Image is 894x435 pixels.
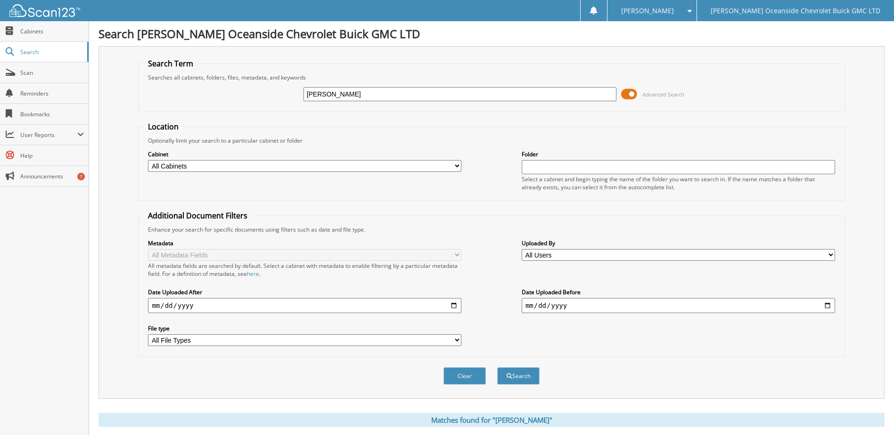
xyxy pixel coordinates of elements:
div: 7 [77,173,85,180]
span: Advanced Search [642,91,684,98]
span: Reminders [20,89,84,97]
label: Metadata [148,239,461,247]
legend: Location [143,121,183,132]
legend: Additional Document Filters [143,210,252,221]
span: Help [20,152,84,160]
span: Cabinets [20,27,84,35]
div: Matches found for "[PERSON_NAME]" [98,413,885,427]
div: All metadata fields are searched by default. Select a cabinet with metadata to enable filtering b... [148,262,461,278]
span: Search [20,48,82,56]
button: Clear [443,367,486,385]
h1: Search [PERSON_NAME] Oceanside Chevrolet Buick GMC LTD [98,26,885,41]
span: Scan [20,69,84,77]
div: Searches all cabinets, folders, files, metadata, and keywords [143,73,839,81]
span: Announcements [20,172,84,180]
div: Select a cabinet and begin typing the name of the folder you want to search in. If the name match... [522,175,835,191]
img: scan123-logo-white.svg [9,4,80,17]
span: User Reports [20,131,77,139]
button: Search [497,367,540,385]
div: Optionally limit your search to a particular cabinet or folder [143,137,839,145]
input: start [148,298,461,313]
label: Folder [522,150,835,158]
iframe: Chat Widget [847,390,894,435]
span: [PERSON_NAME] Oceanside Chevrolet Buick GMC LTD [711,8,880,14]
legend: Search Term [143,58,198,69]
a: here [247,270,259,278]
span: Bookmarks [20,110,84,118]
input: end [522,298,835,313]
span: [PERSON_NAME] [621,8,674,14]
label: Date Uploaded After [148,288,461,296]
label: Cabinet [148,150,461,158]
div: Enhance your search for specific documents using filters such as date and file type. [143,226,839,234]
label: Uploaded By [522,239,835,247]
label: Date Uploaded Before [522,288,835,296]
label: File type [148,324,461,332]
